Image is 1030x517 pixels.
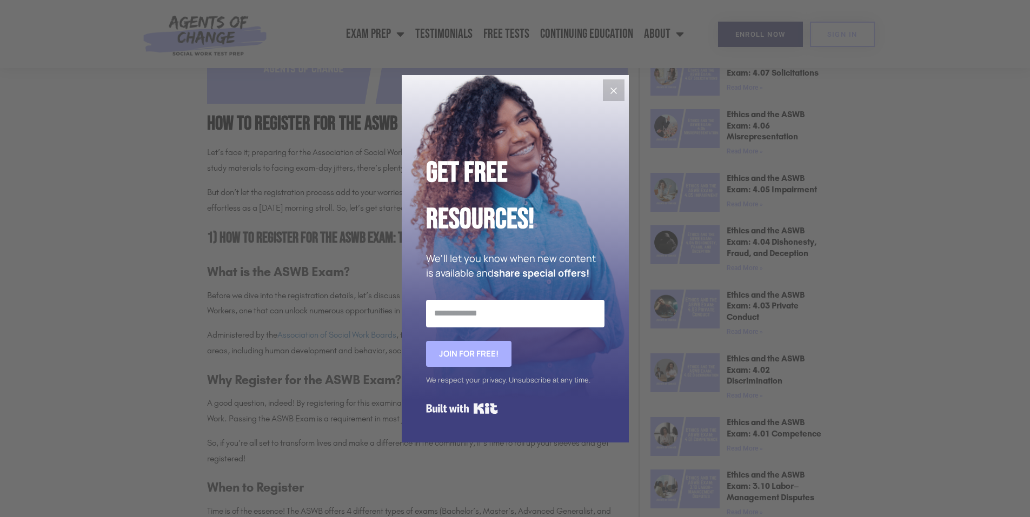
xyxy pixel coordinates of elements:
[426,150,604,243] h2: Get Free Resources!
[603,79,624,101] button: Close
[426,399,498,418] a: Built with Kit
[494,266,589,279] strong: share special offers!
[426,372,604,388] div: We respect your privacy. Unsubscribe at any time.
[426,300,604,327] input: Email Address
[426,251,604,280] p: We'll let you know when new content is available and
[426,341,511,367] button: Join for FREE!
